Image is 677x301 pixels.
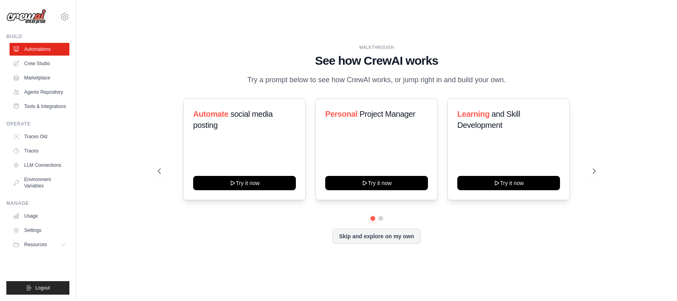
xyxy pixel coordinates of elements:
span: Personal [325,110,357,118]
div: Operate [6,121,69,127]
a: Settings [10,224,69,237]
p: Try a prompt below to see how CrewAI works, or jump right in and build your own. [244,74,510,86]
span: Learning [457,110,489,118]
span: Resources [24,241,47,248]
a: Agents Repository [10,86,69,98]
a: Tools & Integrations [10,100,69,113]
a: Crew Studio [10,57,69,70]
a: Traces Old [10,130,69,143]
a: Usage [10,210,69,222]
a: Traces [10,145,69,157]
div: Manage [6,200,69,206]
a: LLM Connections [10,159,69,172]
img: Logo [6,9,46,24]
button: Try it now [457,176,560,190]
a: Automations [10,43,69,56]
span: social media posting [193,110,273,129]
span: Automate [193,110,228,118]
button: Resources [10,238,69,251]
div: Build [6,33,69,40]
div: WALKTHROUGH [158,44,596,50]
button: Try it now [325,176,428,190]
a: Environment Variables [10,173,69,192]
h1: See how CrewAI works [158,54,596,68]
button: Try it now [193,176,296,190]
button: Logout [6,281,69,295]
button: Skip and explore on my own [332,229,421,244]
span: Project Manager [359,110,415,118]
span: Logout [35,285,50,291]
a: Marketplace [10,71,69,84]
